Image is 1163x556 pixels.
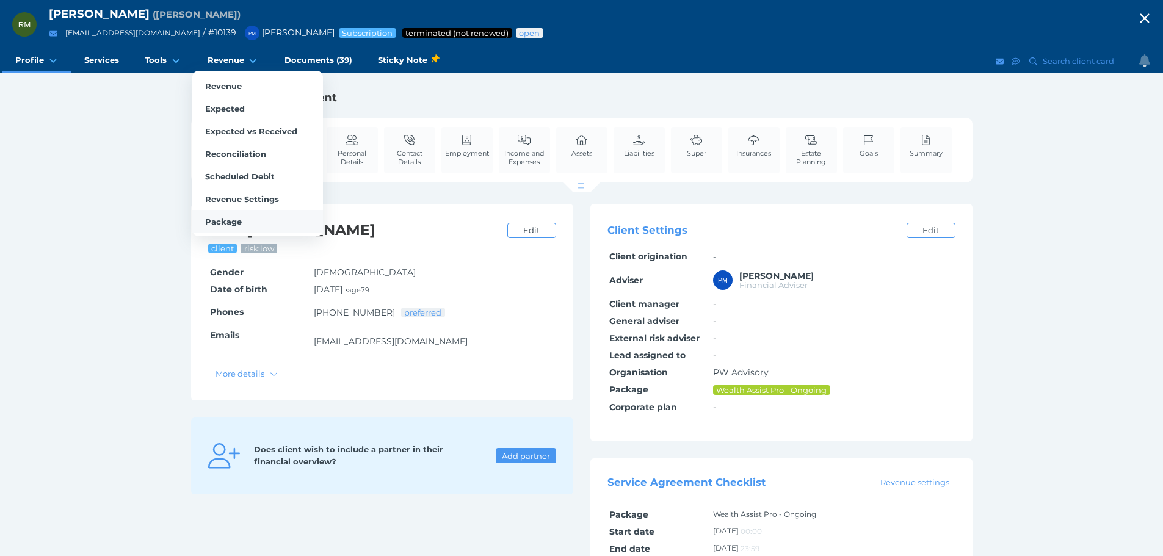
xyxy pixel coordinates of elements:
button: More details [210,366,284,381]
span: Advice status: Review not yet booked in [518,28,541,38]
span: RM [18,20,31,29]
a: Expected [192,97,323,120]
a: Revenue [195,49,272,73]
span: Wealth Assist Pro - Ongoing [716,385,828,395]
h2: Miss [PERSON_NAME] [208,221,501,240]
span: Adviser [609,275,643,286]
a: Liabilities [621,127,658,164]
button: Email [994,54,1006,69]
span: [DEMOGRAPHIC_DATA] [314,267,416,278]
a: Reconciliation [192,142,323,165]
a: Summary [907,127,946,164]
a: Insurances [733,127,774,164]
div: Peter McDonald [713,270,733,290]
span: 00:00 [741,527,762,536]
a: Services [71,49,132,73]
span: Organisation [609,367,668,378]
span: risk: low [244,244,275,253]
span: Expected vs Received [205,126,297,136]
span: Scheduled Debit [205,171,275,181]
span: Tools [145,55,167,65]
span: Revenue [208,55,244,65]
span: Client origination [609,251,687,262]
span: - [713,298,716,309]
td: [DATE] [711,523,955,540]
a: Goals [857,127,881,164]
span: Date of birth [210,284,267,295]
span: - [713,333,716,344]
span: End date [609,543,650,554]
span: Expected [205,104,245,114]
span: Emails [210,330,239,341]
span: Revenue Settings [205,194,279,204]
button: Email [46,26,61,41]
span: PW Advisory [713,367,769,378]
a: [EMAIL_ADDRESS][DOMAIN_NAME] [65,28,200,37]
span: Peter McDonald [739,270,814,281]
span: Does client wish to include a partner in their financial overview? [254,444,443,466]
td: - [711,248,955,265]
span: PM [248,31,256,36]
span: Insurances [736,149,771,157]
span: Goals [860,149,878,157]
a: Super [684,127,709,164]
a: Personal Details [327,127,378,173]
span: - [713,316,716,327]
span: Lead assigned to [609,350,686,361]
a: Revenue [192,74,323,97]
span: Corporate plan [609,402,677,413]
span: - [713,402,716,413]
h1: Details and Management [191,90,973,105]
a: Revenue Settings [192,187,323,210]
div: Peter McDonald [245,26,259,40]
span: / # 10139 [203,27,236,38]
span: Search client card [1040,56,1120,66]
span: Edit [917,225,944,235]
span: External risk adviser [609,333,700,344]
span: Assets [571,149,592,157]
span: Sticky Note [378,54,438,67]
button: Search client card [1024,54,1120,69]
span: Gender [210,267,244,278]
span: Estate Planning [789,149,834,166]
span: PM [718,276,728,284]
span: Summary [910,149,943,157]
span: Add partner [496,451,555,461]
span: Phones [210,306,244,317]
span: [PERSON_NAME] [49,7,150,21]
a: Estate Planning [786,127,837,173]
a: Assets [568,127,595,164]
a: Revenue settings [874,476,955,488]
a: Income and Expenses [499,127,550,173]
span: 23:59 [741,544,759,553]
button: SMS [1010,54,1022,69]
span: Edit [518,225,545,235]
span: client [211,244,235,253]
a: Documents (39) [272,49,365,73]
span: - [713,350,716,361]
span: Service Agreement Checklist [607,477,766,489]
small: age 79 [347,286,369,294]
a: Edit [907,223,955,238]
span: Personal Details [330,149,375,166]
a: Package [192,210,323,233]
span: Preferred name [153,9,241,20]
td: Wealth Assist Pro - Ongoing [711,506,955,523]
span: preferred [404,308,443,317]
a: Expected vs Received [192,120,323,142]
span: Super [687,149,706,157]
span: Client manager [609,298,679,309]
span: [DATE] • [314,284,369,295]
span: Start date [609,526,654,537]
span: Package [609,509,648,520]
a: Contact Details [384,127,435,173]
span: Liabilities [624,149,654,157]
a: [EMAIL_ADDRESS][DOMAIN_NAME] [314,336,468,347]
span: Revenue [205,81,242,91]
span: Reconciliation [205,149,266,159]
span: Revenue settings [875,477,954,487]
span: Profile [15,55,44,65]
a: Profile [2,49,71,73]
span: Package [205,217,242,226]
span: [PERSON_NAME] [239,27,335,38]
